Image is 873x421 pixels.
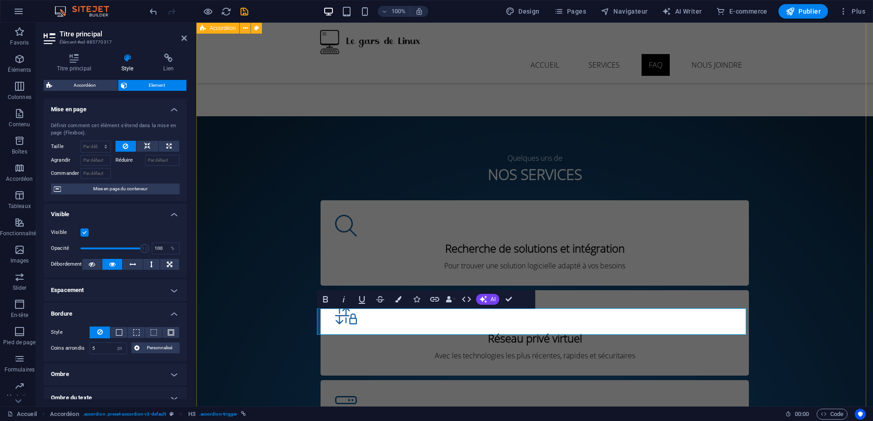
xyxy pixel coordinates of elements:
label: Débordement [51,259,82,270]
button: Link [426,290,443,308]
button: Strikethrough [371,290,389,308]
button: Usercentrics [855,409,866,420]
i: Actualiser la page [221,6,231,17]
span: Accordéon [210,25,236,31]
button: HTML [458,290,475,308]
span: . accordion .preset-accordion-v3-default [83,409,166,420]
span: Code [821,409,843,420]
h6: 100% [391,6,406,17]
h4: Lien [151,54,187,73]
span: Mise en page du conteneur [64,183,177,194]
button: Element [118,80,187,91]
button: Italic (Ctrl+I) [335,290,352,308]
p: Images [10,257,29,264]
span: Cliquez pour sélectionner. Double-cliquez pour modifier. [50,409,79,420]
h4: Ombre du texte [44,387,187,409]
button: Design [502,4,543,19]
h3: Élément #ed-885770317 [60,38,169,46]
h4: Espacement [44,279,187,301]
p: Accordéon [6,175,33,183]
button: AI [476,294,499,305]
i: Lors du redimensionnement, ajuster automatiquement le niveau de zoom en fonction de l'appareil sé... [415,7,423,15]
button: Bold (Ctrl+B) [317,290,334,308]
button: Confirm (Ctrl+⏎) [500,290,517,308]
p: Contenu [9,121,30,128]
div: Design (Ctrl+Alt+Y) [502,4,543,19]
span: . accordion-trigger [199,409,238,420]
h4: Visible [44,203,187,220]
span: Pages [554,7,586,16]
h4: Ombre [44,363,187,385]
h4: Bordure [44,303,187,319]
nav: breadcrumb [50,409,246,420]
button: Underline (Ctrl+U) [353,290,371,308]
button: Data Bindings [444,290,457,308]
button: Navigateur [597,4,651,19]
label: Coins arrondis [51,343,90,354]
h2: Titre principal [60,30,187,38]
i: Enregistrer (Ctrl+S) [239,6,250,17]
span: Element [130,80,184,91]
p: Favoris [10,39,29,46]
span: E-commerce [716,7,767,16]
input: Par défaut [80,168,111,179]
p: Éléments [8,66,31,74]
label: Agrandir [51,155,80,166]
div: % [166,243,179,254]
h4: Mise en page [44,99,187,115]
span: Design [506,7,540,16]
img: Editor Logo [52,6,120,17]
button: Colors [390,290,407,308]
i: Cet élément a un lien. [241,411,246,416]
div: Définit comment cet élément s'étend dans la mise en page (Flexbox). [51,122,180,137]
span: Navigateur [601,7,647,16]
span: AI Writer [662,7,702,16]
p: En-tête [11,312,28,319]
a: Cliquez pour annuler la sélection. Double-cliquez pour ouvrir Pages. [7,409,37,420]
i: Cet élément est une présélection personnalisable. [170,411,174,416]
button: E-commerce [712,4,771,19]
button: Icons [408,290,425,308]
label: Opacité [51,246,80,251]
p: Marketing [7,393,32,401]
p: Pied de page [3,339,35,346]
label: Réduire [115,155,145,166]
span: Publier [786,7,821,16]
label: Visible [51,227,80,238]
p: Tableaux [8,203,31,210]
button: undo [148,6,159,17]
button: Mise en page du conteneur [51,183,180,194]
h4: Style [108,54,151,73]
h6: Durée de la session [785,409,809,420]
input: Par défaut [80,155,111,166]
span: Plus [839,7,865,16]
p: Formulaires [5,366,35,373]
span: AI [491,297,496,302]
button: 100% [378,6,410,17]
button: Accordéon [44,80,118,91]
button: Pages [551,4,590,19]
button: save [239,6,250,17]
span: Cliquez pour sélectionner. Double-cliquez pour modifier. [188,409,196,420]
label: Commander [51,168,80,179]
button: Publier [778,4,828,19]
button: Code [817,409,848,420]
h4: Titre principal [44,54,108,73]
label: Taille [51,144,80,149]
p: Slider [13,284,27,292]
button: Personnalisé [131,342,180,353]
label: Style [51,327,90,338]
input: Par défaut [145,155,180,166]
p: Colonnes [8,94,31,101]
p: Boîtes [12,148,27,155]
span: 00 00 [795,409,809,420]
span: Accordéon [55,80,115,91]
button: AI Writer [658,4,705,19]
span: : [801,411,803,417]
span: Personnalisé [142,342,177,353]
button: Plus [835,4,869,19]
button: reload [221,6,231,17]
